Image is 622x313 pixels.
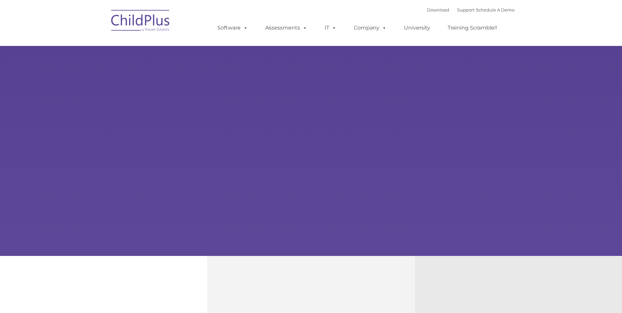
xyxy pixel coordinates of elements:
img: ChildPlus by Procare Solutions [108,5,173,38]
font: | [427,7,514,12]
a: Support [457,7,474,12]
a: Schedule A Demo [476,7,514,12]
a: Company [347,21,393,34]
a: Download [427,7,449,12]
a: Software [211,21,254,34]
a: University [397,21,437,34]
a: IT [318,21,343,34]
a: Assessments [259,21,314,34]
a: Training Scramble!! [441,21,504,34]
